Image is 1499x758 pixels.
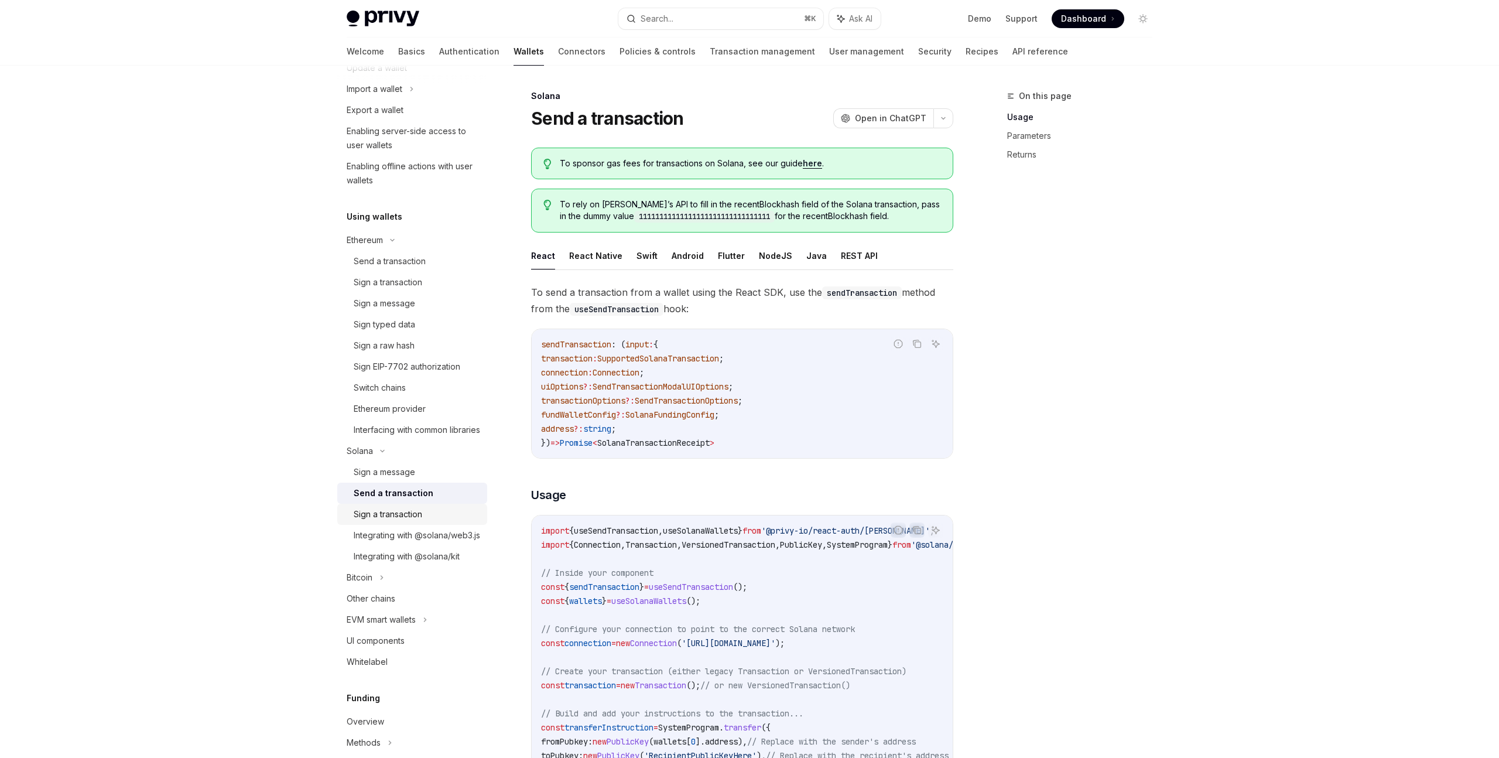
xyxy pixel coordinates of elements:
span: address [705,736,738,747]
span: To rely on [PERSON_NAME]’s API to fill in the recentBlockhash field of the Solana transaction, pa... [560,199,941,223]
span: } [738,525,742,536]
a: Policies & controls [620,37,696,66]
code: sendTransaction [822,286,902,299]
span: SendTransactionOptions [635,395,738,406]
span: { [653,339,658,350]
span: , [658,525,663,536]
span: '@solana/web3.js' [911,540,991,550]
span: input [625,339,649,350]
span: ; [639,367,644,378]
span: (); [733,582,747,592]
div: Sign a message [354,465,415,479]
span: < [593,438,597,448]
div: Sign a transaction [354,507,422,521]
span: = [653,722,658,733]
span: 0 [691,736,696,747]
span: ({ [761,722,771,733]
div: Sign typed data [354,317,415,332]
span: } [602,596,607,606]
span: ?: [583,381,593,392]
div: Methods [347,736,381,750]
span: : [593,353,597,364]
a: Recipes [966,37,998,66]
span: PublicKey [607,736,649,747]
span: connection [541,367,588,378]
button: Java [806,242,827,269]
div: Whitelabel [347,655,388,669]
span: ), [738,736,747,747]
h5: Using wallets [347,210,402,224]
span: }) [541,438,550,448]
div: Interfacing with common libraries [354,423,480,437]
div: Enabling offline actions with user wallets [347,159,480,187]
div: Overview [347,715,384,729]
span: , [775,540,780,550]
span: SupportedSolanaTransaction [597,353,719,364]
span: new [593,736,607,747]
span: ]. [696,736,705,747]
span: , [621,540,625,550]
button: Copy the contents from the code block [909,523,925,538]
button: Ask AI [928,523,943,538]
a: Interfacing with common libraries [337,419,487,441]
span: => [550,438,560,448]
span: : ( [611,339,625,350]
button: React [531,242,555,269]
span: new [616,638,630,648]
div: Enabling server-side access to user wallets [347,124,480,152]
svg: Tip [543,200,552,210]
a: Ethereum provider [337,398,487,419]
span: = [611,638,616,648]
a: Sign a message [337,462,487,483]
span: SendTransactionModalUIOptions [593,381,728,392]
span: { [569,540,574,550]
div: Ethereum provider [354,402,426,416]
span: { [569,525,574,536]
div: Sign a message [354,296,415,310]
h1: Send a transaction [531,108,684,129]
span: Usage [531,487,566,503]
span: Ask AI [849,13,872,25]
span: Connection [574,540,621,550]
button: Report incorrect code [891,336,906,351]
a: Wallets [514,37,544,66]
span: Connection [593,367,639,378]
span: '[URL][DOMAIN_NAME]' [682,638,775,648]
button: Report incorrect code [891,523,906,538]
div: Bitcoin [347,571,372,585]
div: Integrating with @solana/web3.js [354,528,480,542]
a: Returns [1007,145,1162,164]
span: transactionOptions [541,395,625,406]
span: To sponsor gas fees for transactions on Solana, see our guide . [560,158,941,169]
span: useSolanaWallets [663,525,738,536]
span: Transaction [635,680,686,691]
span: ⌘ K [804,14,816,23]
span: connection [564,638,611,648]
span: SolanaTransactionReceipt [597,438,710,448]
div: EVM smart wallets [347,613,416,627]
a: User management [829,37,904,66]
span: VersionedTransaction [682,540,775,550]
span: = [644,582,649,592]
span: fundWalletConfig [541,409,616,420]
span: } [639,582,644,592]
div: Solana [347,444,373,458]
div: Ethereum [347,233,383,247]
div: Search... [641,12,673,26]
a: Sign typed data [337,314,487,335]
span: transferInstruction [564,722,653,733]
span: Connection [630,638,677,648]
span: ?: [616,409,625,420]
span: const [541,722,564,733]
span: ); [775,638,785,648]
span: from [742,525,761,536]
span: import [541,525,569,536]
span: , [822,540,827,550]
a: Switch chains [337,377,487,398]
span: . [719,722,724,733]
span: Transaction [625,540,677,550]
span: [ [686,736,691,747]
a: API reference [1012,37,1068,66]
span: '@privy-io/react-auth/[PERSON_NAME]' [761,525,930,536]
span: = [607,596,611,606]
